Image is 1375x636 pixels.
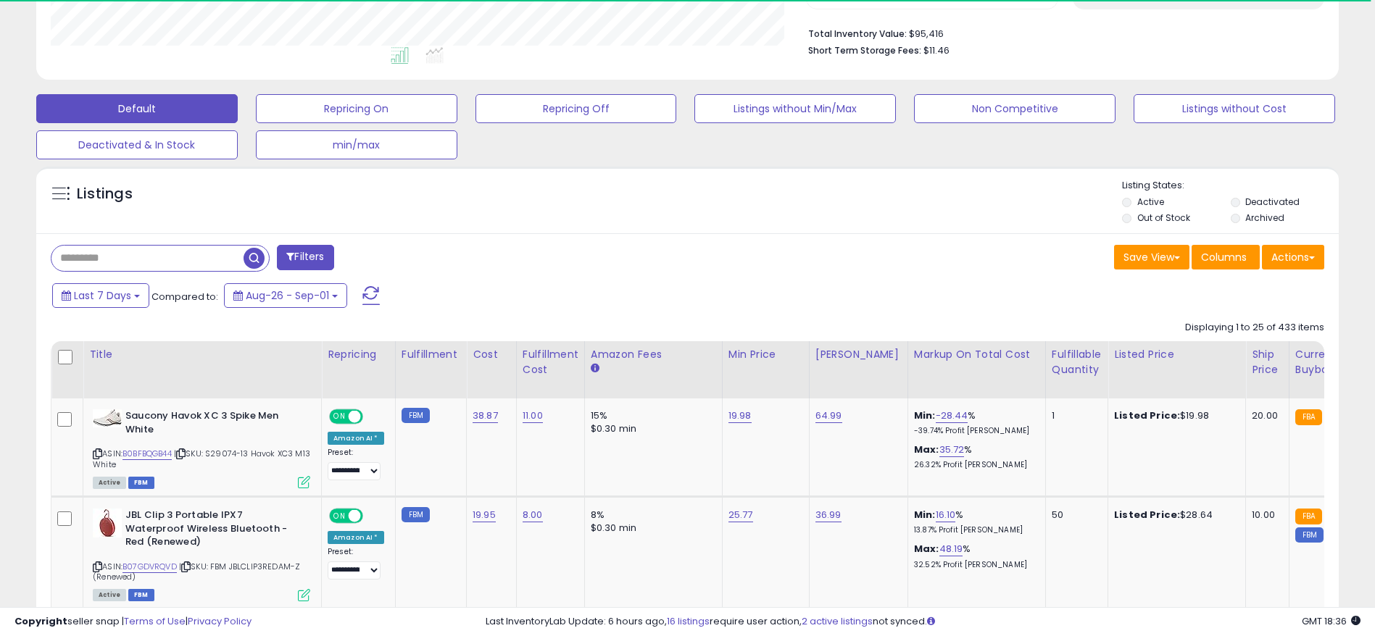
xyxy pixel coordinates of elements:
span: Last 7 Days [74,288,131,303]
small: Amazon Fees. [591,362,599,375]
div: Amazon AI * [328,531,384,544]
div: seller snap | | [14,615,252,629]
div: ASIN: [93,509,310,600]
small: FBM [1295,527,1324,543]
a: 19.98 [728,409,752,423]
p: 32.52% Profit [PERSON_NAME] [914,560,1034,570]
div: Fulfillment [402,347,460,362]
button: Filters [277,245,333,270]
p: 13.87% Profit [PERSON_NAME] [914,525,1034,535]
button: Save View [1114,245,1189,269]
a: 25.77 [728,508,753,522]
span: FBM [128,589,154,601]
button: Listings without Min/Max [694,94,896,123]
button: Columns [1192,245,1260,269]
small: FBA [1295,509,1322,524]
span: Compared to: [151,290,218,304]
img: 41ukttwjYKL._SL40_.jpg [93,409,122,427]
b: Max: [914,542,939,556]
b: Listed Price: [1114,409,1180,422]
li: $95,416 [808,24,1313,41]
a: 19.95 [473,508,496,522]
label: Active [1137,196,1164,208]
b: Listed Price: [1114,508,1180,522]
label: Out of Stock [1137,212,1190,224]
div: Preset: [328,448,384,480]
button: Last 7 Days [52,283,149,308]
a: 2 active listings [802,614,873,628]
a: Privacy Policy [188,614,252,628]
span: $11.46 [923,43,950,57]
span: ON [331,510,349,522]
div: ASIN: [93,409,310,487]
div: Fulfillable Quantity [1052,347,1102,377]
div: Ship Price [1252,347,1283,377]
div: Current Buybox Price [1295,347,1370,377]
div: Amazon AI * [328,432,384,445]
img: 51mZLI2vSpL._SL40_.jpg [93,509,122,537]
a: Terms of Use [124,614,186,628]
div: Title [89,347,315,362]
h5: Listings [77,184,133,204]
small: FBM [402,408,430,423]
span: 2025-09-9 18:36 GMT [1302,614,1361,628]
b: Saucony Havok XC 3 Spike Men White [125,409,302,440]
div: 10.00 [1252,509,1278,522]
div: % [914,443,1034,470]
div: Amazon Fees [591,347,716,362]
button: Non Competitive [914,94,1116,123]
div: Min Price [728,347,803,362]
b: Min: [914,508,936,522]
div: % [914,409,1034,436]
button: Repricing On [256,94,457,123]
a: 35.72 [939,443,965,457]
div: Repricing [328,347,389,362]
span: All listings currently available for purchase on Amazon [93,477,126,489]
div: 50 [1052,509,1097,522]
div: [PERSON_NAME] [815,347,902,362]
b: Max: [914,443,939,456]
a: 38.87 [473,409,498,423]
a: 16.10 [936,508,956,522]
span: | SKU: FBM JBLCLIP3REDAM-Z (Renewed) [93,561,300,582]
div: Fulfillment Cost [523,347,578,377]
div: 1 [1052,409,1097,422]
th: The percentage added to the cost of goods (COGS) that forms the calculator for Min & Max prices. [907,341,1045,398]
div: $19.98 [1114,409,1234,422]
button: Repricing Off [475,94,677,123]
b: Total Inventory Value: [808,28,907,40]
b: Short Term Storage Fees: [808,44,921,57]
div: $0.30 min [591,522,711,535]
span: All listings currently available for purchase on Amazon [93,589,126,601]
span: OFF [361,510,384,522]
div: Listed Price [1114,347,1239,362]
b: JBL Clip 3 Portable IPX7 Waterproof Wireless Bluetooth - Red (Renewed) [125,509,302,553]
div: Cost [473,347,510,362]
span: OFF [361,411,384,423]
small: FBM [402,507,430,522]
div: 20.00 [1252,409,1278,422]
button: min/max [256,130,457,159]
a: -28.44 [936,409,968,423]
span: FBM [128,477,154,489]
div: Preset: [328,547,384,579]
span: Aug-26 - Sep-01 [246,288,329,303]
div: % [914,543,1034,569]
div: Displaying 1 to 25 of 433 items [1185,321,1324,335]
div: $0.30 min [591,422,711,435]
button: Listings without Cost [1134,94,1335,123]
p: Listing States: [1122,179,1339,193]
span: | SKU: S29074-13 Havok XC3 M13 White [93,448,310,469]
button: Deactivated & In Stock [36,130,238,159]
div: 8% [591,509,711,522]
button: Default [36,94,238,123]
button: Actions [1262,245,1324,269]
div: $28.64 [1114,509,1234,522]
span: ON [331,411,349,423]
span: Columns [1201,250,1247,264]
a: 48.19 [939,542,963,556]
p: 26.32% Profit [PERSON_NAME] [914,460,1034,470]
a: 64.99 [815,409,842,423]
label: Deactivated [1245,196,1300,208]
div: 15% [591,409,711,422]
